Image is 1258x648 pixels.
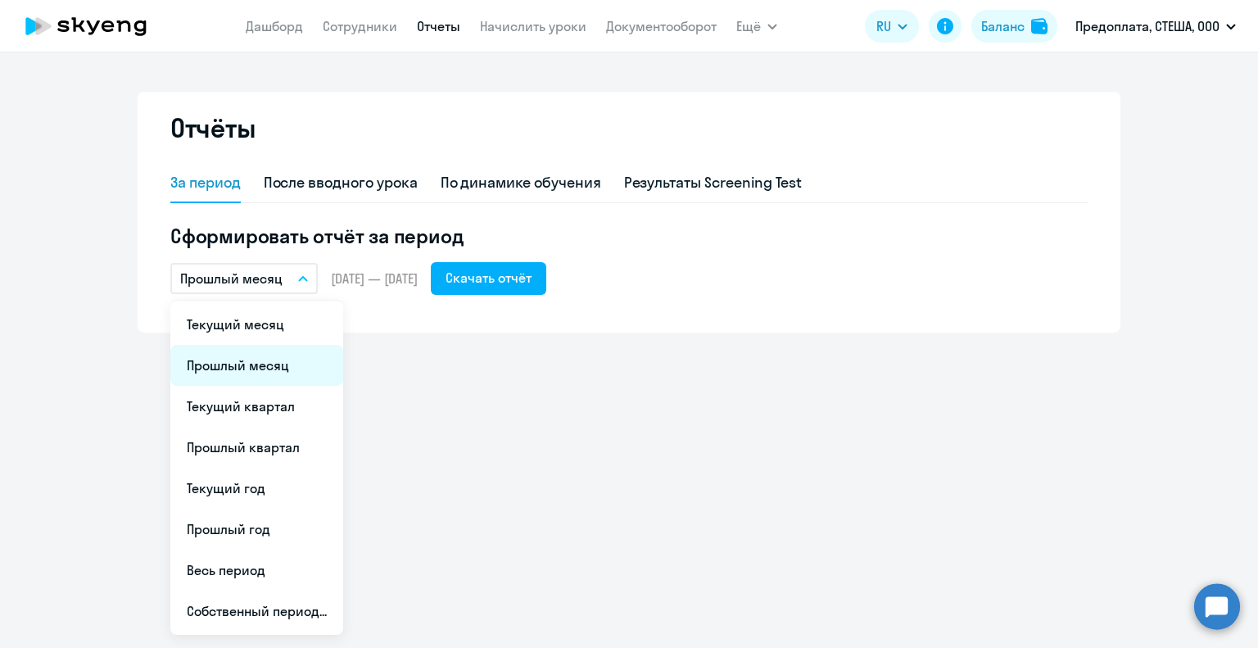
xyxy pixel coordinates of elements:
h5: Сформировать отчёт за период [170,223,1088,249]
div: Скачать отчёт [446,268,532,288]
span: RU [876,16,891,36]
p: Прошлый месяц [180,269,283,288]
button: Скачать отчёт [431,262,546,295]
a: Сотрудники [323,18,397,34]
div: По динамике обучения [441,172,601,193]
div: Баланс [981,16,1025,36]
h2: Отчёты [170,111,256,144]
img: balance [1031,18,1048,34]
button: Предоплата, СТЕША, ООО [1067,7,1244,46]
button: Балансbalance [971,10,1057,43]
a: Начислить уроки [480,18,586,34]
span: Ещё [736,16,761,36]
a: Документооборот [606,18,717,34]
span: [DATE] — [DATE] [331,270,418,288]
a: Дашборд [246,18,303,34]
a: Отчеты [417,18,460,34]
button: RU [865,10,919,43]
button: Ещё [736,10,777,43]
ul: Ещё [170,301,343,635]
button: Прошлый месяц [170,263,318,294]
p: Предоплата, СТЕША, ООО [1075,16,1220,36]
div: За период [170,172,241,193]
div: Результаты Screening Test [624,172,803,193]
div: После вводного урока [264,172,418,193]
